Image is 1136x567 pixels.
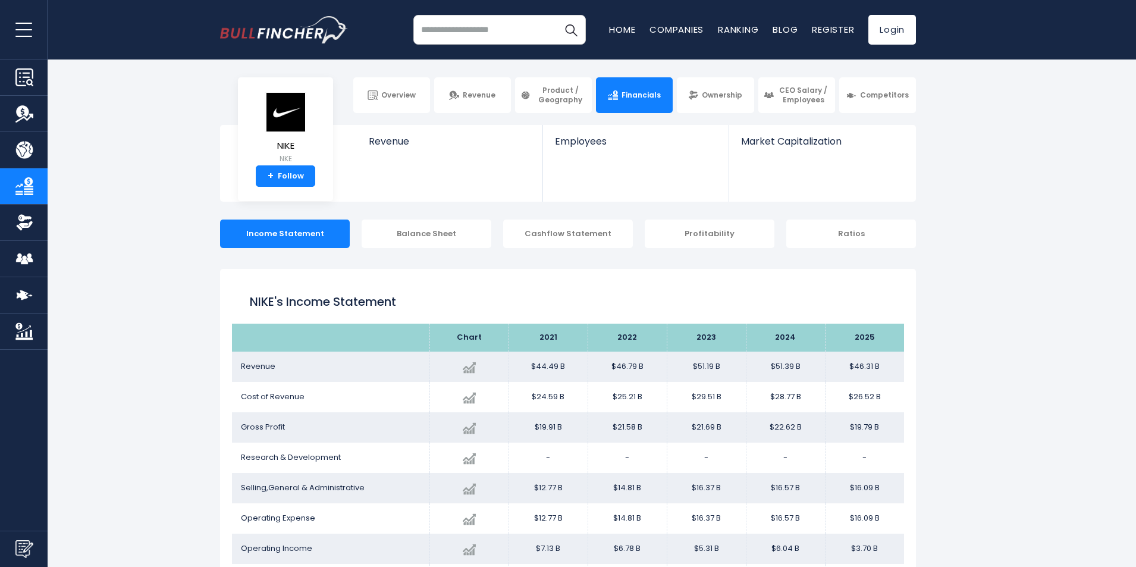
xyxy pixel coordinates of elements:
[812,23,854,36] a: Register
[264,92,307,166] a: NIKE NKE
[429,324,509,352] th: Chart
[509,503,588,534] td: $12.77 B
[509,473,588,503] td: $12.77 B
[667,473,746,503] td: $16.37 B
[588,473,667,503] td: $14.81 B
[381,90,416,100] span: Overview
[746,352,825,382] td: $51.39 B
[825,534,904,564] td: $3.70 B
[256,165,315,187] a: +Follow
[15,214,33,231] img: Ownership
[786,220,916,248] div: Ratios
[825,412,904,443] td: $19.79 B
[555,136,716,147] span: Employees
[741,136,903,147] span: Market Capitalization
[702,90,742,100] span: Ownership
[220,16,348,43] img: bullfincher logo
[758,77,835,113] a: CEO Salary / Employees
[509,382,588,412] td: $24.59 B
[677,77,754,113] a: Ownership
[463,90,495,100] span: Revenue
[667,534,746,564] td: $5.31 B
[746,443,825,473] td: -
[825,324,904,352] th: 2025
[369,136,531,147] span: Revenue
[746,503,825,534] td: $16.57 B
[596,77,673,113] a: Financials
[509,534,588,564] td: $7.13 B
[825,503,904,534] td: $16.09 B
[667,503,746,534] td: $16.37 B
[588,382,667,412] td: $25.21 B
[503,220,633,248] div: Cashflow Statement
[588,443,667,473] td: -
[241,421,285,433] span: Gross Profit
[839,77,916,113] a: Competitors
[622,90,661,100] span: Financials
[509,443,588,473] td: -
[860,90,909,100] span: Competitors
[746,382,825,412] td: $28.77 B
[268,171,274,181] strong: +
[588,352,667,382] td: $46.79 B
[265,141,306,151] span: NIKE
[825,382,904,412] td: $26.52 B
[746,473,825,503] td: $16.57 B
[509,324,588,352] th: 2021
[868,15,916,45] a: Login
[250,293,886,311] h1: NIKE's Income Statement
[649,23,704,36] a: Companies
[645,220,774,248] div: Profitability
[773,23,798,36] a: Blog
[746,412,825,443] td: $22.62 B
[241,512,315,524] span: Operating Expense
[534,86,586,104] span: Product / Geography
[777,86,830,104] span: CEO Salary / Employees
[241,452,341,463] span: Research & Development
[609,23,635,36] a: Home
[509,412,588,443] td: $19.91 B
[729,125,915,167] a: Market Capitalization
[357,125,543,167] a: Revenue
[588,503,667,534] td: $14.81 B
[667,412,746,443] td: $21.69 B
[588,412,667,443] td: $21.58 B
[515,77,592,113] a: Product / Geography
[543,125,728,167] a: Employees
[825,443,904,473] td: -
[667,382,746,412] td: $29.51 B
[241,482,365,493] span: Selling,General & Administrative
[220,220,350,248] div: Income Statement
[667,324,746,352] th: 2023
[509,352,588,382] td: $44.49 B
[667,352,746,382] td: $51.19 B
[265,154,306,164] small: NKE
[241,543,312,554] span: Operating Income
[241,391,305,402] span: Cost of Revenue
[556,15,586,45] button: Search
[667,443,746,473] td: -
[241,361,275,372] span: Revenue
[746,534,825,564] td: $6.04 B
[825,473,904,503] td: $16.09 B
[825,352,904,382] td: $46.31 B
[588,534,667,564] td: $6.78 B
[718,23,758,36] a: Ranking
[588,324,667,352] th: 2022
[434,77,511,113] a: Revenue
[746,324,825,352] th: 2024
[220,16,348,43] a: Go to homepage
[362,220,491,248] div: Balance Sheet
[353,77,430,113] a: Overview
